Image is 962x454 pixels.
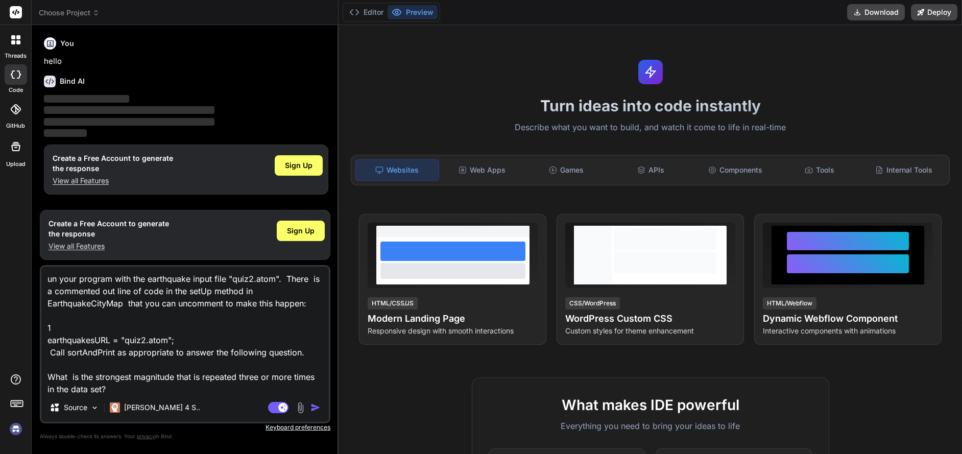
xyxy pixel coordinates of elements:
div: APIs [610,159,692,181]
div: Websites [355,159,439,181]
h1: Create a Free Account to generate the response [53,153,173,174]
h6: Bind AI [60,76,85,86]
p: View all Features [49,241,169,251]
p: Responsive design with smooth interactions [368,326,538,336]
p: Keyboard preferences [40,423,330,432]
p: [PERSON_NAME] 4 S.. [124,402,200,413]
div: Internal Tools [863,159,945,181]
p: Everything you need to bring your ideas to life [489,420,812,432]
span: ‌ [44,106,214,114]
span: ‌ [44,95,129,103]
span: Sign Up [287,226,315,236]
label: GitHub [6,122,25,130]
p: Source [64,402,87,413]
textarea: un your program with the earthquake input file "quiz2.atom". There is a commented out line of cod... [41,267,329,393]
div: HTML/CSS/JS [368,297,418,309]
p: Custom styles for theme enhancement [565,326,735,336]
img: Claude 4 Sonnet [110,402,120,413]
div: Tools [779,159,861,181]
span: ‌ [44,118,214,126]
h4: Modern Landing Page [368,312,538,326]
div: HTML/Webflow [763,297,816,309]
h4: Dynamic Webflow Component [763,312,933,326]
div: Web Apps [441,159,523,181]
button: Preview [388,5,438,19]
p: Interactive components with animations [763,326,933,336]
img: Pick Models [90,403,99,412]
p: View all Features [53,176,173,186]
span: privacy [137,433,155,439]
span: ‌ [44,129,87,137]
h6: You [60,38,74,49]
button: Download [847,4,905,20]
div: CSS/WordPress [565,297,620,309]
img: attachment [295,402,306,414]
p: Describe what you want to build, and watch it come to life in real-time [345,121,956,134]
h4: WordPress Custom CSS [565,312,735,326]
label: code [9,86,23,94]
span: Sign Up [285,160,312,171]
button: Editor [345,5,388,19]
h1: Create a Free Account to generate the response [49,219,169,239]
button: Deploy [911,4,957,20]
h2: What makes IDE powerful [489,394,812,416]
img: icon [310,402,321,413]
p: Always double-check its answers. Your in Bind [40,432,330,441]
img: signin [7,420,25,438]
p: hello [44,56,328,67]
label: threads [5,52,27,60]
div: Games [525,159,608,181]
h1: Turn ideas into code instantly [345,97,956,115]
label: Upload [6,160,26,169]
div: Components [694,159,776,181]
span: Choose Project [39,8,100,18]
